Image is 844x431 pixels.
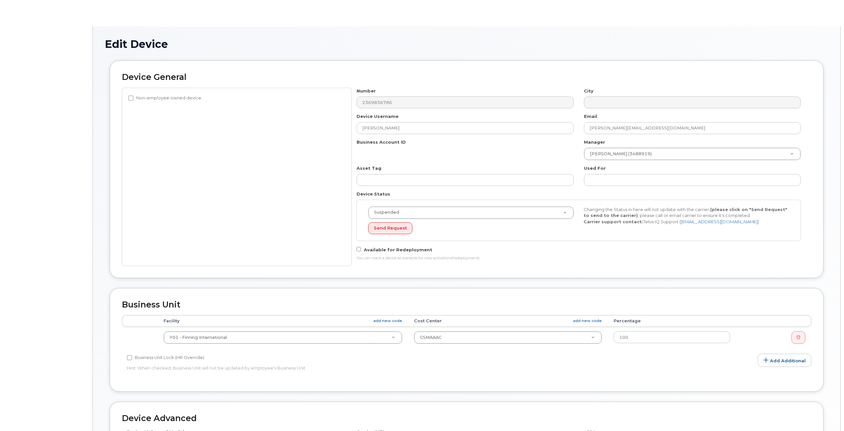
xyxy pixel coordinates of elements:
[357,88,376,94] label: Number
[158,315,408,327] th: Facility
[357,139,406,145] label: Business Account ID
[122,300,811,309] h2: Business Unit
[681,219,758,224] a: [EMAIL_ADDRESS][DOMAIN_NAME]
[364,247,432,252] span: Available for Redeployment
[122,414,811,423] h2: Device Advanced
[170,335,227,340] span: Y01 - Finning International
[584,139,605,145] label: Manager
[758,354,811,367] a: Add Additional
[370,209,399,215] span: Suspended
[408,315,608,327] th: Cost Center
[584,165,606,171] label: Used For
[127,365,576,371] p: Hint: When checked, Business Unit will not be updated by employee's Business Unit
[608,315,736,327] th: Percentage
[584,88,594,94] label: City
[357,247,361,251] input: Available for Redeployment
[357,165,381,171] label: Asset Tag
[128,95,134,101] input: Non-employee owned device
[105,38,828,50] h1: Edit Device
[164,332,402,343] a: Y01 - Finning International
[127,355,132,360] input: Business Unit Lock (HR Override)
[373,318,402,324] a: add new code
[584,219,643,224] strong: Carrier support contact:
[357,113,399,120] label: Device Username
[357,256,801,261] div: You can mark a device as available for new activations/redeployments
[368,207,573,219] a: Suspended
[579,206,794,225] div: Changing the Status in here will not update with the carrier, , please call or email carrier to e...
[127,354,204,362] label: Business Unit Lock (HR Override)
[584,113,597,120] label: Email
[122,73,811,82] h2: Device General
[357,191,390,197] label: Device Status
[368,222,412,234] button: Send Request
[586,151,652,157] span: [PERSON_NAME] (3488919)
[420,335,441,340] span: CSMAAAC
[414,332,601,343] a: CSMAAAC
[573,318,602,324] a: add new code
[584,148,800,160] a: [PERSON_NAME] (3488919)
[128,94,201,102] label: Non-employee owned device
